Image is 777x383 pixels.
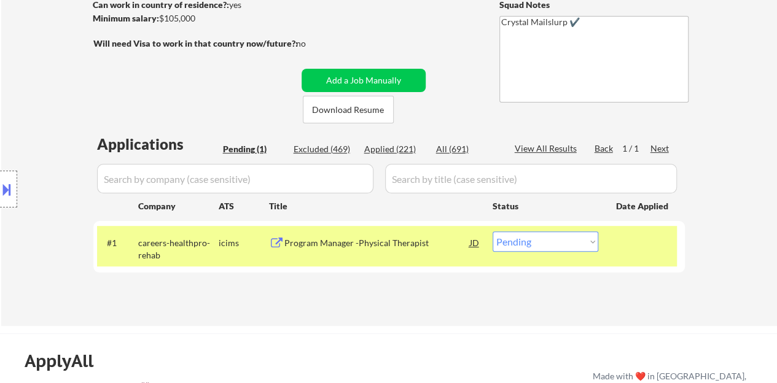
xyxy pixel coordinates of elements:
[302,69,426,92] button: Add a Job Manually
[515,142,580,155] div: View All Results
[223,143,284,155] div: Pending (1)
[493,195,598,217] div: Status
[93,38,298,48] strong: Will need Visa to work in that country now/future?:
[284,237,470,249] div: Program Manager -Physical Therapist
[294,143,355,155] div: Excluded (469)
[616,200,670,212] div: Date Applied
[269,200,481,212] div: Title
[595,142,614,155] div: Back
[469,231,481,253] div: JD
[93,13,159,23] strong: Minimum salary:
[385,164,677,193] input: Search by title (case sensitive)
[97,164,373,193] input: Search by company (case sensitive)
[296,37,331,50] div: no
[650,142,670,155] div: Next
[364,143,426,155] div: Applied (221)
[303,96,394,123] button: Download Resume
[622,142,650,155] div: 1 / 1
[436,143,498,155] div: All (691)
[93,12,297,25] div: $105,000
[219,237,269,249] div: icims
[25,350,107,371] div: ApplyAll
[219,200,269,212] div: ATS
